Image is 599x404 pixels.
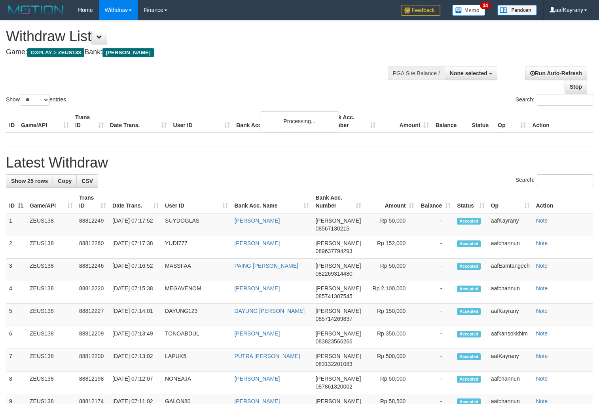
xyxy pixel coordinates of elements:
a: [PERSON_NAME] [234,240,280,246]
td: ZEUS138 [27,326,76,349]
td: 6 [6,326,27,349]
img: MOTION_logo.png [6,4,66,16]
span: OXPLAY > ZEUS138 [27,48,84,57]
span: Copy 089637794293 to clipboard [315,248,352,254]
a: Run Auto-Refresh [525,67,587,80]
a: Note [536,240,548,246]
td: 5 [6,304,27,326]
td: TONOABDUL [162,326,231,349]
a: Note [536,353,548,359]
span: [PERSON_NAME] [315,285,361,292]
td: Rp 350,000 [364,326,417,349]
td: aafchannun [488,372,533,394]
a: Note [536,217,548,224]
td: aafKayrany [488,213,533,236]
td: MASSFAA [162,259,231,281]
th: ID [6,110,18,133]
span: Copy [58,178,72,184]
th: Trans ID: activate to sort column ascending [76,191,109,213]
td: Rp 50,000 [364,259,417,281]
td: [DATE] 07:17:52 [109,213,162,236]
a: [PERSON_NAME] [234,285,280,292]
select: Showentries [20,94,49,106]
button: None selected [445,67,497,80]
div: PGA Site Balance / [388,67,445,80]
a: [PERSON_NAME] [234,375,280,382]
a: [PERSON_NAME] [234,217,280,224]
td: 88812249 [76,213,109,236]
a: Show 25 rows [6,174,53,188]
td: 2 [6,236,27,259]
th: Bank Acc. Number [325,110,379,133]
th: Status [468,110,495,133]
td: ZEUS138 [27,213,76,236]
td: 88812209 [76,326,109,349]
td: [DATE] 07:16:52 [109,259,162,281]
td: 88812246 [76,259,109,281]
input: Search: [537,94,593,106]
a: Note [536,330,548,337]
th: Amount [379,110,432,133]
img: Feedback.jpg [401,5,440,16]
img: panduan.png [497,5,537,15]
td: NONEAJA [162,372,231,394]
th: Game/API: activate to sort column ascending [27,191,76,213]
td: - [417,349,454,372]
th: Op [495,110,529,133]
span: CSV [82,178,93,184]
td: [DATE] 07:12:07 [109,372,162,394]
th: Op: activate to sort column ascending [488,191,533,213]
a: [PERSON_NAME] [234,330,280,337]
td: [DATE] 07:15:38 [109,281,162,304]
td: 8 [6,372,27,394]
th: Balance [432,110,468,133]
td: 88812200 [76,349,109,372]
td: aafKayrany [488,349,533,372]
th: Bank Acc. Number: activate to sort column ascending [312,191,364,213]
span: Copy 087861320002 to clipboard [315,383,352,390]
td: 3 [6,259,27,281]
span: Copy 085741307545 to clipboard [315,293,352,299]
td: aafchannun [488,236,533,259]
span: [PERSON_NAME] [315,330,361,337]
input: Search: [537,174,593,186]
th: ID: activate to sort column descending [6,191,27,213]
td: Rp 50,000 [364,213,417,236]
span: Accepted [457,308,481,315]
td: - [417,236,454,259]
td: ZEUS138 [27,281,76,304]
td: - [417,326,454,349]
label: Show entries [6,94,66,106]
td: 88812260 [76,236,109,259]
span: [PERSON_NAME] [315,375,361,382]
th: Amount: activate to sort column ascending [364,191,417,213]
td: SUYDOGLAS [162,213,231,236]
td: Rp 150,000 [364,304,417,326]
div: Processing... [260,111,339,131]
td: - [417,213,454,236]
th: Bank Acc. Name: activate to sort column ascending [231,191,312,213]
td: 88812220 [76,281,109,304]
span: [PERSON_NAME] [315,217,361,224]
th: Trans ID [72,110,107,133]
td: aafkansokkhim [488,326,533,349]
td: [DATE] 07:14:01 [109,304,162,326]
a: Copy [53,174,77,188]
td: MEGAVENOM [162,281,231,304]
span: Accepted [457,376,481,383]
span: None selected [450,70,487,76]
a: PAING [PERSON_NAME] [234,263,298,269]
h4: Game: Bank: [6,48,391,56]
th: Date Trans.: activate to sort column ascending [109,191,162,213]
a: CSV [76,174,98,188]
td: - [417,281,454,304]
th: User ID [170,110,233,133]
td: 88812198 [76,372,109,394]
td: [DATE] 07:13:02 [109,349,162,372]
span: 34 [480,2,491,9]
label: Search: [516,94,593,106]
td: ZEUS138 [27,259,76,281]
td: ZEUS138 [27,349,76,372]
span: [PERSON_NAME] [315,240,361,246]
span: Copy 083132201083 to clipboard [315,361,352,367]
